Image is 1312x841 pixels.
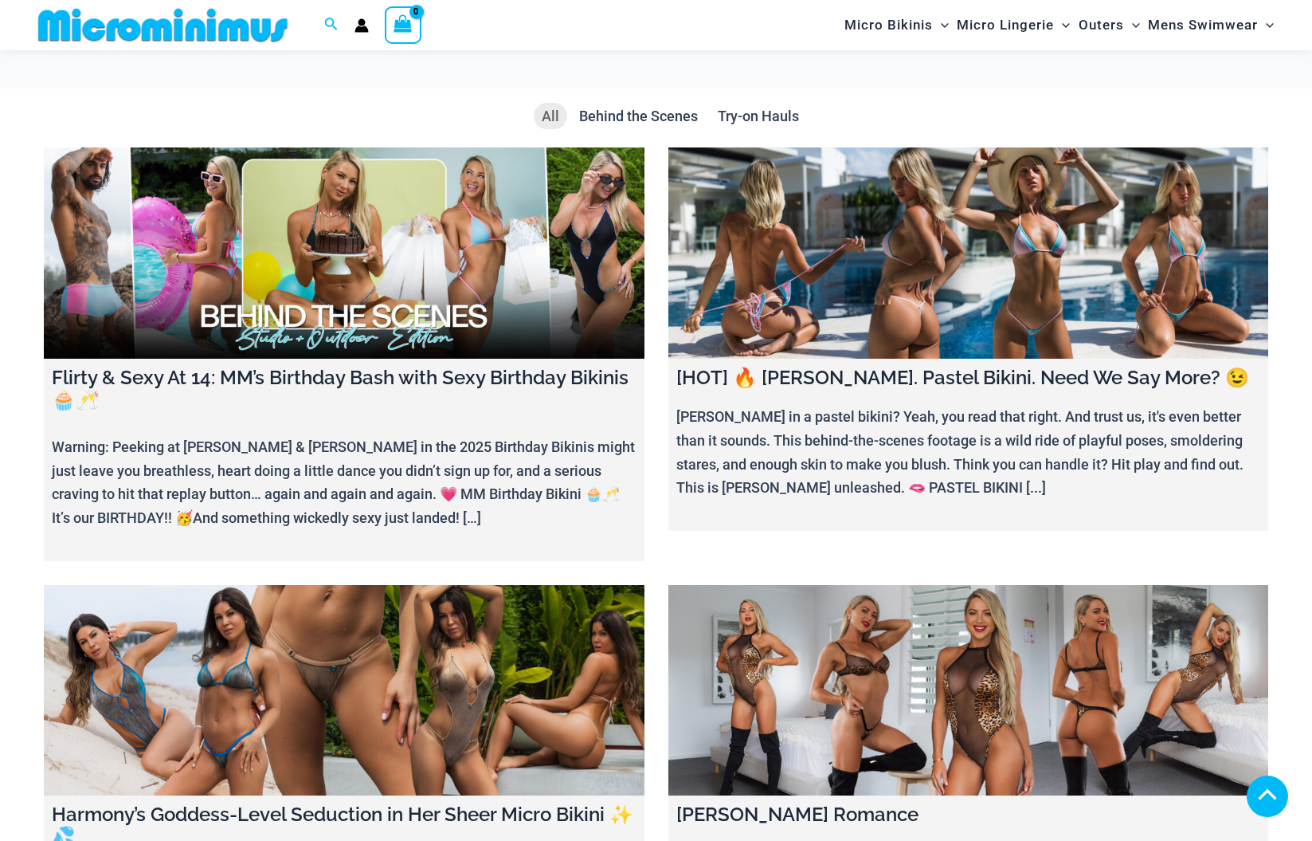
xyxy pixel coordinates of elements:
a: Harmony’s Goddess-Level Seduction in Her Sheer Micro Bikini ✨💦 [44,585,644,796]
span: Mens Swimwear [1148,5,1258,45]
nav: Site Navigation [838,2,1280,48]
span: Menu Toggle [1124,5,1140,45]
h4: Flirty & Sexy At 14: MM’s Birthday Bash with Sexy Birthday Bikinis 🧁🥂 [52,367,636,413]
span: Menu Toggle [933,5,949,45]
a: Search icon link [324,15,339,35]
a: View Shopping Cart, empty [385,6,421,43]
span: Micro Lingerie [957,5,1054,45]
a: [HOT] 🔥 Olivia. Pastel Bikini. Need We Say More? 😉 [668,147,1269,358]
span: Outers [1079,5,1124,45]
p: Warning: Peeking at [PERSON_NAME] & [PERSON_NAME] in the 2025 Birthday Bikinis might just leave y... [52,435,636,530]
p: [PERSON_NAME] in a pastel bikini? Yeah, you read that right. And trust us, it's even better than ... [676,405,1261,500]
a: Flirty & Sexy At 14: MM’s Birthday Bash with Sexy Birthday Bikinis 🧁🥂 [44,147,644,358]
a: Micro LingerieMenu ToggleMenu Toggle [953,5,1074,45]
span: Menu Toggle [1054,5,1070,45]
a: Mens SwimwearMenu ToggleMenu Toggle [1144,5,1278,45]
span: Behind the Scenes [579,108,698,124]
span: Menu Toggle [1258,5,1274,45]
a: OutersMenu ToggleMenu Toggle [1075,5,1144,45]
span: Micro Bikinis [844,5,933,45]
a: Micro BikinisMenu ToggleMenu Toggle [840,5,953,45]
span: Try-on Hauls [718,108,799,124]
a: Ilana Savage Romance [668,585,1269,796]
h4: [PERSON_NAME] Romance [676,804,1261,827]
span: All [542,108,559,124]
img: MM SHOP LOGO FLAT [32,7,294,43]
a: Account icon link [354,18,369,33]
h4: [HOT] 🔥 [PERSON_NAME]. Pastel Bikini. Need We Say More? 😉 [676,367,1261,390]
